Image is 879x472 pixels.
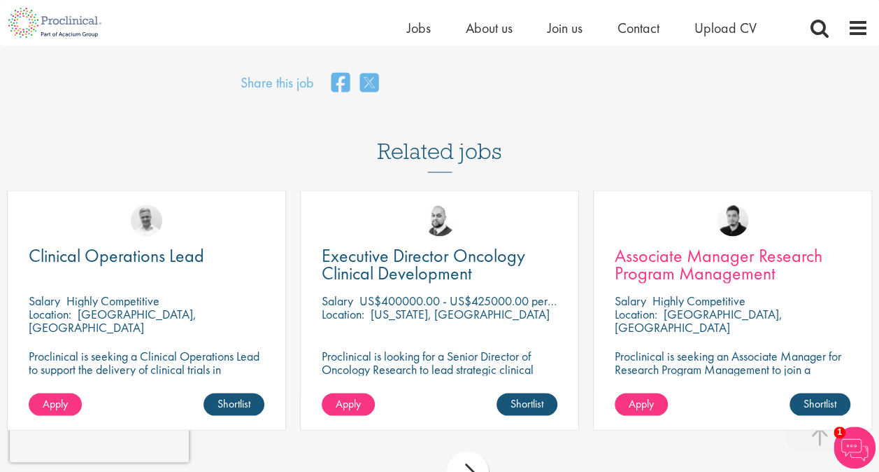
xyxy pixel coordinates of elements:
span: Apply [336,396,361,410]
span: Salary [615,292,646,308]
a: share on facebook [331,69,350,99]
span: Associate Manager Research Program Management [615,243,822,284]
a: About us [466,19,513,37]
a: Executive Director Oncology Clinical Development [322,247,557,282]
label: Share this job [241,73,314,93]
a: Upload CV [694,19,757,37]
p: [GEOGRAPHIC_DATA], [GEOGRAPHIC_DATA] [29,305,196,335]
span: Clinical Operations Lead [29,243,204,267]
h3: Related jobs [378,104,502,172]
span: Apply [629,396,654,410]
p: US$400000.00 - US$425000.00 per annum [359,292,582,308]
img: Vikram Nadgir [424,204,455,236]
a: Join us [548,19,583,37]
a: Contact [617,19,659,37]
a: Shortlist [496,393,557,415]
span: Location: [29,305,71,321]
span: Executive Director Oncology Clinical Development [322,243,525,284]
img: Chatbot [834,426,876,468]
a: Jobs [407,19,431,37]
p: Proclinical is looking for a Senior Director of Oncology Research to lead strategic clinical deve... [322,349,557,389]
p: Highly Competitive [652,292,745,308]
span: Salary [29,292,60,308]
img: Joshua Bye [131,204,162,236]
span: 1 [834,426,845,438]
span: Location: [615,305,657,321]
p: Highly Competitive [66,292,159,308]
span: Apply [43,396,68,410]
p: [GEOGRAPHIC_DATA], [GEOGRAPHIC_DATA] [615,305,782,335]
span: Location: [322,305,364,321]
a: Apply [29,393,82,415]
a: Associate Manager Research Program Management [615,247,850,282]
a: Shortlist [789,393,850,415]
a: Apply [322,393,375,415]
span: Salary [322,292,353,308]
a: Apply [615,393,668,415]
img: Anderson Maldonado [717,204,748,236]
p: Proclinical is seeking an Associate Manager for Research Program Management to join a dynamic tea... [615,349,850,389]
p: Proclinical is seeking a Clinical Operations Lead to support the delivery of clinical trials in o... [29,349,264,389]
a: Clinical Operations Lead [29,247,264,264]
p: [US_STATE], [GEOGRAPHIC_DATA] [371,305,550,321]
a: Shortlist [203,393,264,415]
a: share on twitter [360,69,378,99]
